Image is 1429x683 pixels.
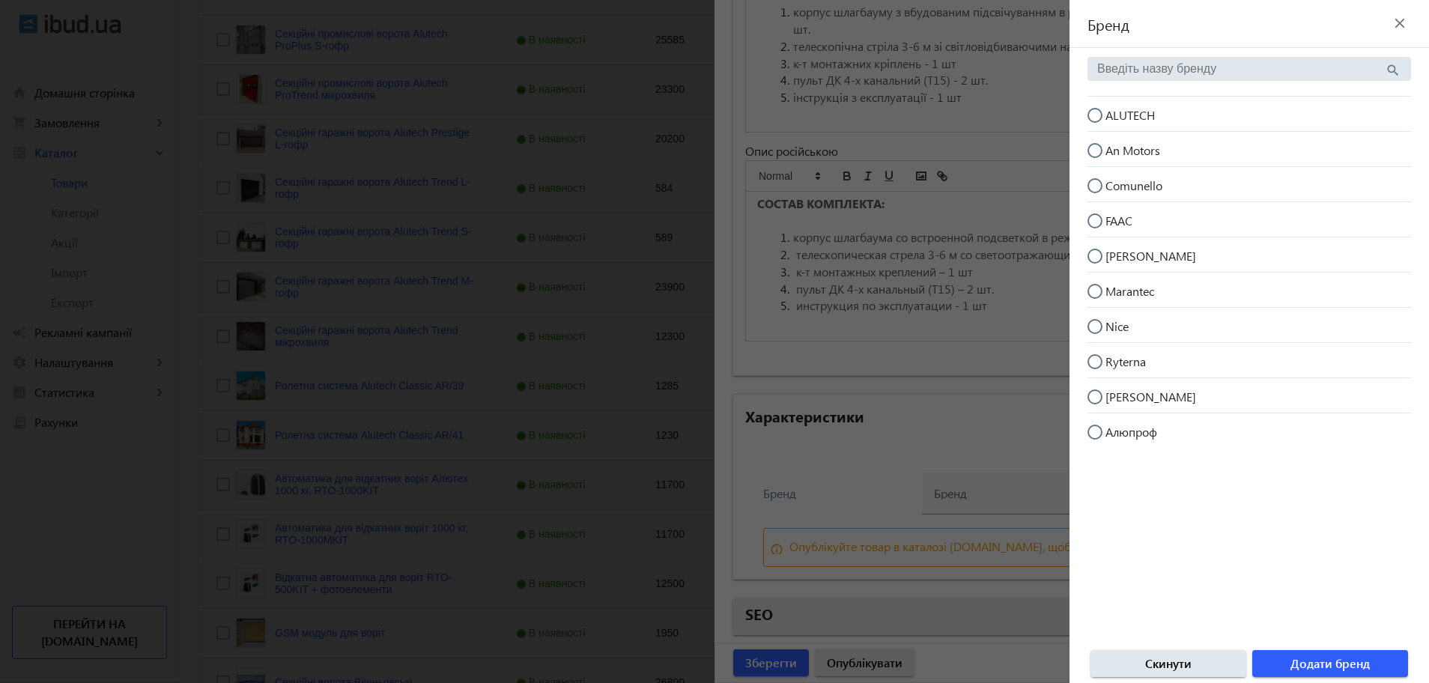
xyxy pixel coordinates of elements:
[1090,650,1246,677] button: Скинути
[1105,177,1162,193] span: Comunello
[1097,62,1385,76] input: Введіть назву бренду
[1105,318,1129,334] span: Nice
[1105,283,1154,299] span: Marantec
[1105,424,1157,440] span: Алюпроф
[1105,353,1146,369] span: Ryterna
[1145,655,1192,672] span: Скинути
[1105,248,1196,264] span: [PERSON_NAME]
[1290,655,1370,672] span: Додати бренд
[1386,61,1401,76] mat-icon: search
[1389,12,1411,34] mat-icon: close
[1105,213,1132,228] span: FAAC
[1105,389,1196,404] span: [PERSON_NAME]
[1252,650,1408,677] button: Додати бренд
[1070,13,1129,34] span: Бренд
[1105,107,1155,123] span: ALUTECH
[1105,142,1160,158] span: An Motors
